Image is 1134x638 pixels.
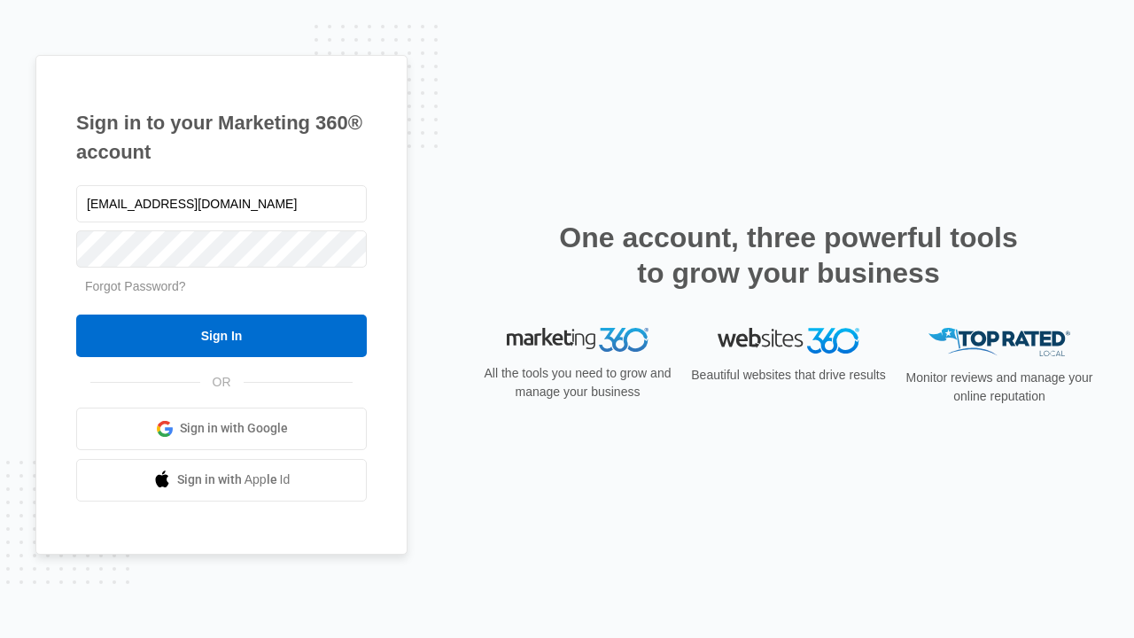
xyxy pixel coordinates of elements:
[200,373,244,392] span: OR
[76,408,367,450] a: Sign in with Google
[507,328,649,353] img: Marketing 360
[76,185,367,222] input: Email
[718,328,859,354] img: Websites 360
[76,108,367,167] h1: Sign in to your Marketing 360® account
[478,364,677,401] p: All the tools you need to grow and manage your business
[76,315,367,357] input: Sign In
[177,471,291,489] span: Sign in with Apple Id
[554,220,1023,291] h2: One account, three powerful tools to grow your business
[85,279,186,293] a: Forgot Password?
[76,459,367,502] a: Sign in with Apple Id
[689,366,888,385] p: Beautiful websites that drive results
[900,369,1099,406] p: Monitor reviews and manage your online reputation
[180,419,288,438] span: Sign in with Google
[928,328,1070,357] img: Top Rated Local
